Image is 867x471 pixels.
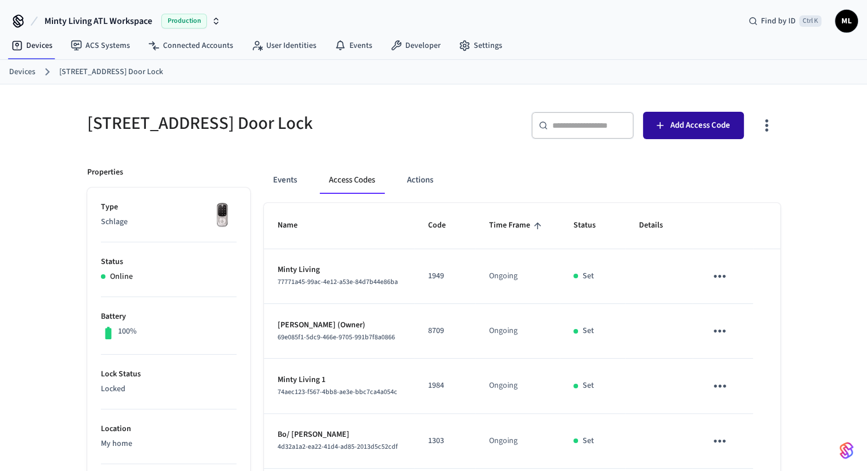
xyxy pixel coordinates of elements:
[278,332,395,342] span: 69e085f1-5dc9-466e-9705-991b7f8a0866
[320,167,384,194] button: Access Codes
[2,35,62,56] a: Devices
[643,112,744,139] button: Add Access Code
[278,374,401,386] p: Minty Living 1
[739,11,831,31] div: Find by IDCtrl K
[87,112,427,135] h5: [STREET_ADDRESS] Door Lock
[836,11,857,31] span: ML
[475,249,560,304] td: Ongoing
[428,270,462,282] p: 1949
[118,326,137,338] p: 100%
[835,10,858,33] button: ML
[475,359,560,413] td: Ongoing
[639,217,678,234] span: Details
[161,14,207,29] span: Production
[62,35,139,56] a: ACS Systems
[583,270,594,282] p: Set
[583,325,594,337] p: Set
[583,380,594,392] p: Set
[670,118,730,133] span: Add Access Code
[428,435,462,447] p: 1303
[489,217,545,234] span: Time Frame
[242,35,325,56] a: User Identities
[428,217,461,234] span: Code
[428,325,462,337] p: 8709
[278,319,401,331] p: [PERSON_NAME] (Owner)
[475,304,560,359] td: Ongoing
[381,35,450,56] a: Developer
[325,35,381,56] a: Events
[264,167,306,194] button: Events
[101,311,237,323] p: Battery
[101,383,237,395] p: Locked
[264,167,780,194] div: ant example
[278,277,398,287] span: 77771a45-99ac-4e12-a53e-84d7b44e86ba
[278,387,397,397] span: 74aec123-f567-4bb8-ae3e-bbc7ca4a054c
[139,35,242,56] a: Connected Accounts
[278,217,312,234] span: Name
[583,435,594,447] p: Set
[761,15,796,27] span: Find by ID
[208,201,237,230] img: Yale Assure Touchscreen Wifi Smart Lock, Satin Nickel, Front
[44,14,152,28] span: Minty Living ATL Workspace
[799,15,821,27] span: Ctrl K
[101,201,237,213] p: Type
[101,368,237,380] p: Lock Status
[278,442,398,452] span: 4d32a1a2-ea22-41d4-ad85-2013d5c52cdf
[87,167,123,178] p: Properties
[9,66,35,78] a: Devices
[428,380,462,392] p: 1984
[101,423,237,435] p: Location
[110,271,133,283] p: Online
[840,441,853,460] img: SeamLogoGradient.69752ec5.svg
[278,429,401,441] p: Bo/ [PERSON_NAME]
[450,35,511,56] a: Settings
[59,66,163,78] a: [STREET_ADDRESS] Door Lock
[278,264,401,276] p: Minty Living
[573,217,610,234] span: Status
[475,414,560,469] td: Ongoing
[101,216,237,228] p: Schlage
[101,438,237,450] p: My home
[101,256,237,268] p: Status
[398,167,442,194] button: Actions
